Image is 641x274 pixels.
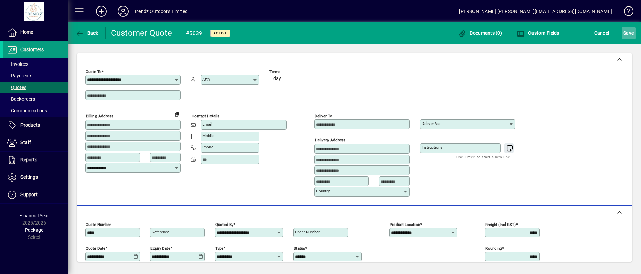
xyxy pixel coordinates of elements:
[623,28,634,39] span: ave
[458,30,502,36] span: Documents (0)
[86,246,105,250] mat-label: Quote date
[485,246,502,250] mat-label: Rounding
[3,58,68,70] a: Invoices
[202,77,210,82] mat-label: Attn
[111,28,172,39] div: Customer Quote
[150,246,170,250] mat-label: Expiry date
[20,174,38,180] span: Settings
[3,70,68,82] a: Payments
[68,27,106,39] app-page-header-button: Back
[295,230,320,234] mat-label: Order number
[485,222,516,227] mat-label: Freight (incl GST)
[269,70,310,74] span: Terms
[3,82,68,93] a: Quotes
[390,222,420,227] mat-label: Product location
[619,1,632,24] a: Knowledge Base
[74,27,100,39] button: Back
[7,85,26,90] span: Quotes
[3,169,68,186] a: Settings
[20,157,37,162] span: Reports
[20,47,44,52] span: Customers
[3,152,68,169] a: Reports
[7,108,47,113] span: Communications
[215,246,223,250] mat-label: Type
[7,61,28,67] span: Invoices
[459,6,612,17] div: [PERSON_NAME] [PERSON_NAME][EMAIL_ADDRESS][DOMAIN_NAME]
[25,227,43,233] span: Package
[202,122,212,127] mat-label: Email
[90,5,112,17] button: Add
[316,189,330,193] mat-label: Country
[456,27,504,39] button: Documents (0)
[202,133,214,138] mat-label: Mobile
[422,121,440,126] mat-label: Deliver via
[3,24,68,41] a: Home
[7,96,35,102] span: Backorders
[3,105,68,116] a: Communications
[20,122,40,128] span: Products
[422,145,442,150] mat-label: Instructions
[294,246,305,250] mat-label: Status
[623,30,626,36] span: S
[86,222,111,227] mat-label: Quote number
[19,213,49,218] span: Financial Year
[594,28,609,39] span: Cancel
[3,134,68,151] a: Staff
[172,109,183,119] button: Copy to Delivery address
[456,153,510,161] mat-hint: Use 'Enter' to start a new line
[3,93,68,105] a: Backorders
[213,31,228,35] span: Active
[134,6,188,17] div: Trendz Outdoors Limited
[202,145,213,149] mat-label: Phone
[186,28,202,39] div: #5039
[3,117,68,134] a: Products
[269,76,281,82] span: 1 day
[112,5,134,17] button: Profile
[75,30,98,36] span: Back
[20,140,31,145] span: Staff
[3,186,68,203] a: Support
[215,222,233,227] mat-label: Quoted by
[315,114,332,118] mat-label: Deliver To
[86,69,102,74] mat-label: Quote To
[516,30,559,36] span: Custom Fields
[515,27,561,39] button: Custom Fields
[622,27,636,39] button: Save
[20,29,33,35] span: Home
[152,230,169,234] mat-label: Reference
[7,73,32,78] span: Payments
[20,192,38,197] span: Support
[593,27,611,39] button: Cancel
